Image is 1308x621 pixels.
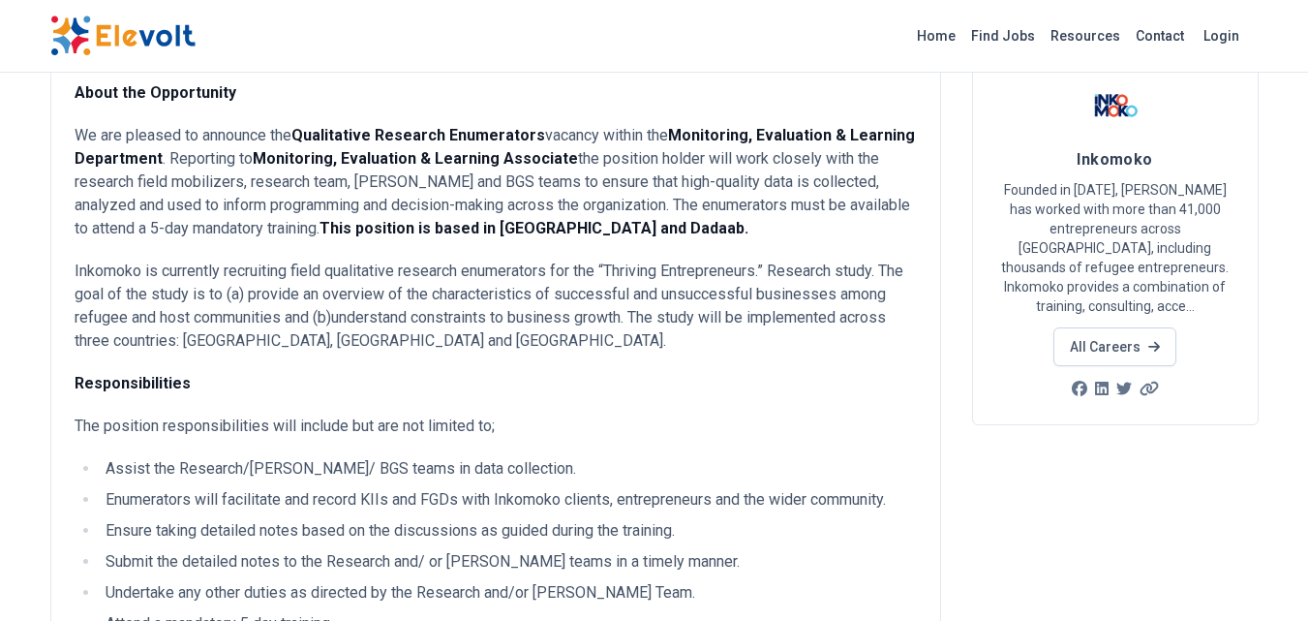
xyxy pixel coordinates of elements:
[75,124,917,240] p: We are pleased to announce the vacancy within the . Reporting to the position holder will work cl...
[75,374,191,392] strong: Responsibilities
[100,550,917,574] li: Submit the detailed notes to the Research and/ or [PERSON_NAME] teams in a timely manner.
[1043,20,1128,51] a: Resources
[1077,150,1153,169] span: Inkomoko
[75,260,917,353] p: Inkomoko is currently recruiting field qualitative research enumerators for the “Thriving Entrepr...
[100,457,917,481] li: Assist the Research/[PERSON_NAME]/ BGS teams in data collection.
[1091,81,1140,130] img: Inkomoko
[100,519,917,543] li: Ensure taking detailed notes based on the discussions as guided during the training.
[1053,327,1176,366] a: All Careers
[319,219,748,237] strong: This position is based in [GEOGRAPHIC_DATA] and Dadaab.
[100,488,917,512] li: Enumerators will facilitate and record KIIs and FGDs with Inkomoko clients, entrepreneurs and the...
[253,149,578,168] strong: Monitoring, Evaluation & Learning Associate
[909,20,963,51] a: Home
[50,16,196,56] img: Elevolt
[75,415,917,438] p: The position responsibilities will include but are not limited to;
[1128,20,1192,51] a: Contact
[963,20,1043,51] a: Find Jobs
[1192,16,1251,55] a: Login
[996,180,1234,316] p: Founded in [DATE], [PERSON_NAME] has worked with more than 41,000 entrepreneurs across [GEOGRAPHI...
[291,126,545,144] strong: Qualitative Research Enumerators
[100,581,917,605] li: Undertake any other duties as directed by the Research and/or [PERSON_NAME] Team.
[75,83,236,102] strong: About the Opportunity
[1211,528,1308,621] iframe: Chat Widget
